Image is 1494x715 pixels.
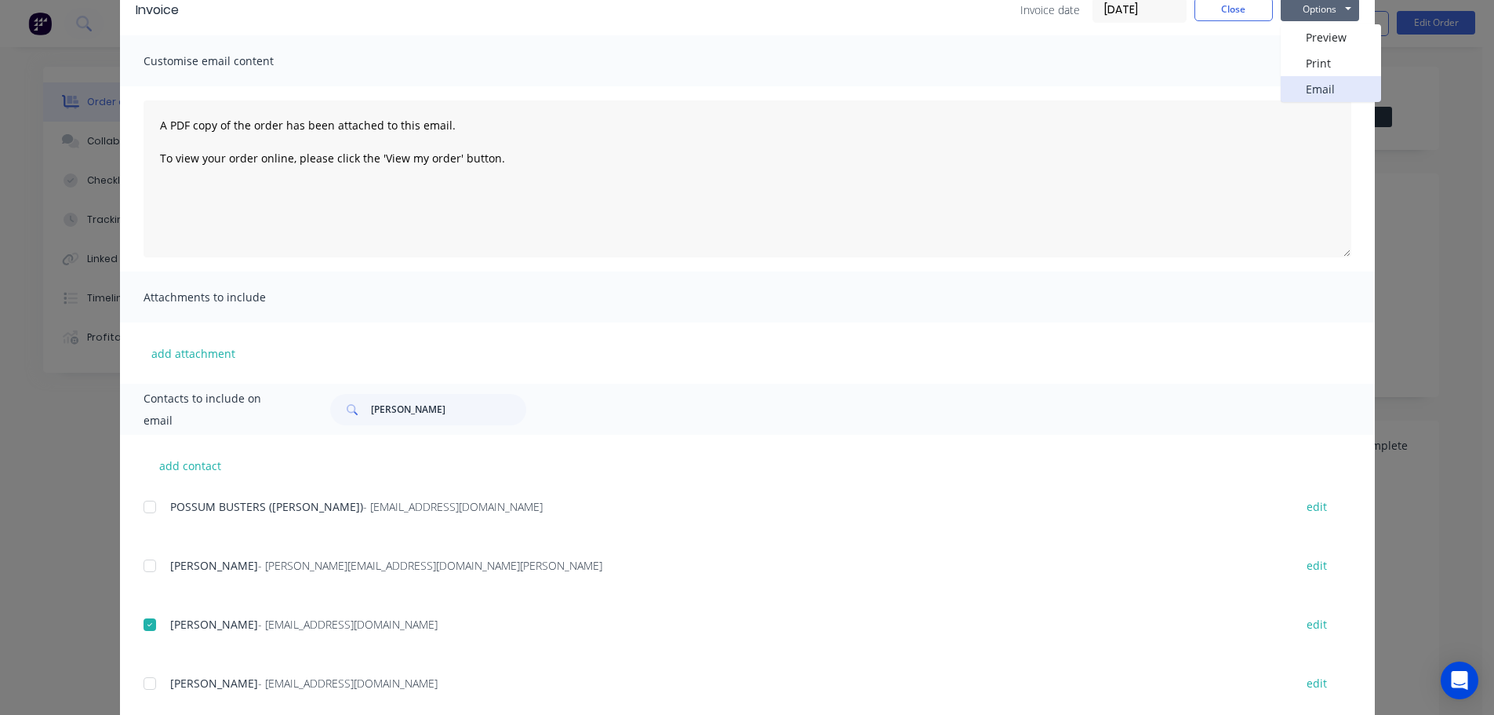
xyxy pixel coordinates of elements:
[144,286,316,308] span: Attachments to include
[1297,614,1336,635] button: edit
[1297,673,1336,694] button: edit
[1297,496,1336,517] button: edit
[144,454,238,477] button: add contact
[170,499,363,514] span: POSSUM BUSTERS ([PERSON_NAME])
[144,100,1351,257] textarea: A PDF copy of the order has been attached to this email. To view your order online, please click ...
[144,341,243,365] button: add attachment
[170,558,258,573] span: [PERSON_NAME]
[170,676,258,691] span: [PERSON_NAME]
[1281,50,1381,76] button: Print
[258,676,438,691] span: - [EMAIL_ADDRESS][DOMAIN_NAME]
[1441,662,1478,699] div: Open Intercom Messenger
[258,558,602,573] span: - [PERSON_NAME][EMAIL_ADDRESS][DOMAIN_NAME][PERSON_NAME]
[1281,24,1381,50] button: Preview
[1020,2,1080,18] span: Invoice date
[144,388,292,432] span: Contacts to include on email
[144,50,316,72] span: Customise email content
[258,617,438,632] span: - [EMAIL_ADDRESS][DOMAIN_NAME]
[371,394,526,425] input: Search...
[363,499,543,514] span: - [EMAIL_ADDRESS][DOMAIN_NAME]
[136,1,179,20] div: Invoice
[1297,555,1336,576] button: edit
[1281,76,1381,102] button: Email
[170,617,258,632] span: [PERSON_NAME]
